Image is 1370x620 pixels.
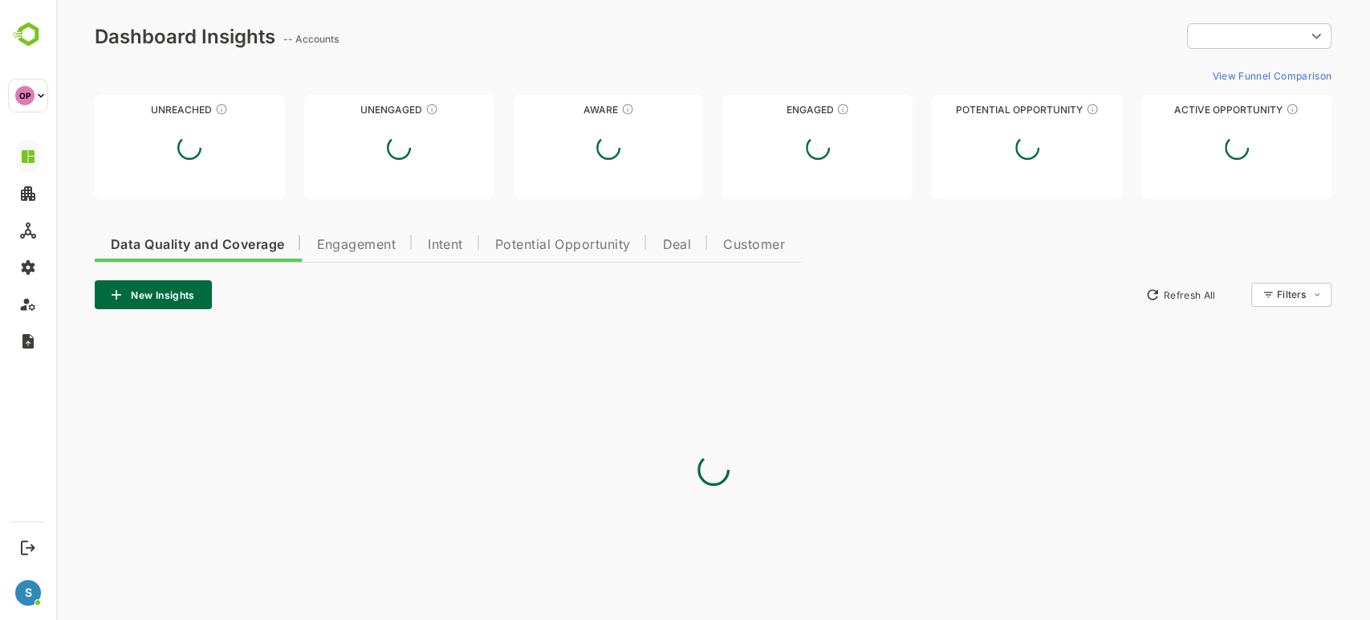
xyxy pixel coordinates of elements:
[666,104,856,116] div: Engaged
[369,103,382,116] div: These accounts have not shown enough engagement and need nurturing
[439,239,575,251] span: Potential Opportunity
[1221,288,1250,300] div: Filters
[8,19,49,50] img: BambooboxLogoMark.f1c84d78b4c51b1a7b5f700c9845e183.svg
[39,104,229,116] div: Unreached
[1082,282,1166,308] button: Refresh All
[1219,280,1275,309] div: Filters
[227,33,287,45] ag: -- Accounts
[667,239,729,251] span: Customer
[39,280,156,309] button: New Insights
[159,103,172,116] div: These accounts have not been engaged with for a defined time period
[39,25,219,48] div: Dashboard Insights
[1149,63,1275,88] button: View Funnel Comparison
[606,239,635,251] span: Deal
[780,103,793,116] div: These accounts are warm, further nurturing would qualify them to MQAs
[565,103,578,116] div: These accounts have just entered the buying cycle and need further nurturing
[17,536,39,558] button: Logout
[1230,103,1242,116] div: These accounts have open opportunities which might be at any of the Sales Stages
[248,104,438,116] div: Unengaged
[260,239,339,251] span: Engagement
[15,86,35,105] div: OP
[1085,104,1275,116] div: Active Opportunity
[1030,103,1043,116] div: These accounts are MQAs and can be passed on to Inside Sales
[1131,22,1275,51] div: ​
[876,104,1066,116] div: Potential Opportunity
[55,239,228,251] span: Data Quality and Coverage
[372,239,407,251] span: Intent
[15,580,41,606] div: S
[457,104,648,116] div: Aware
